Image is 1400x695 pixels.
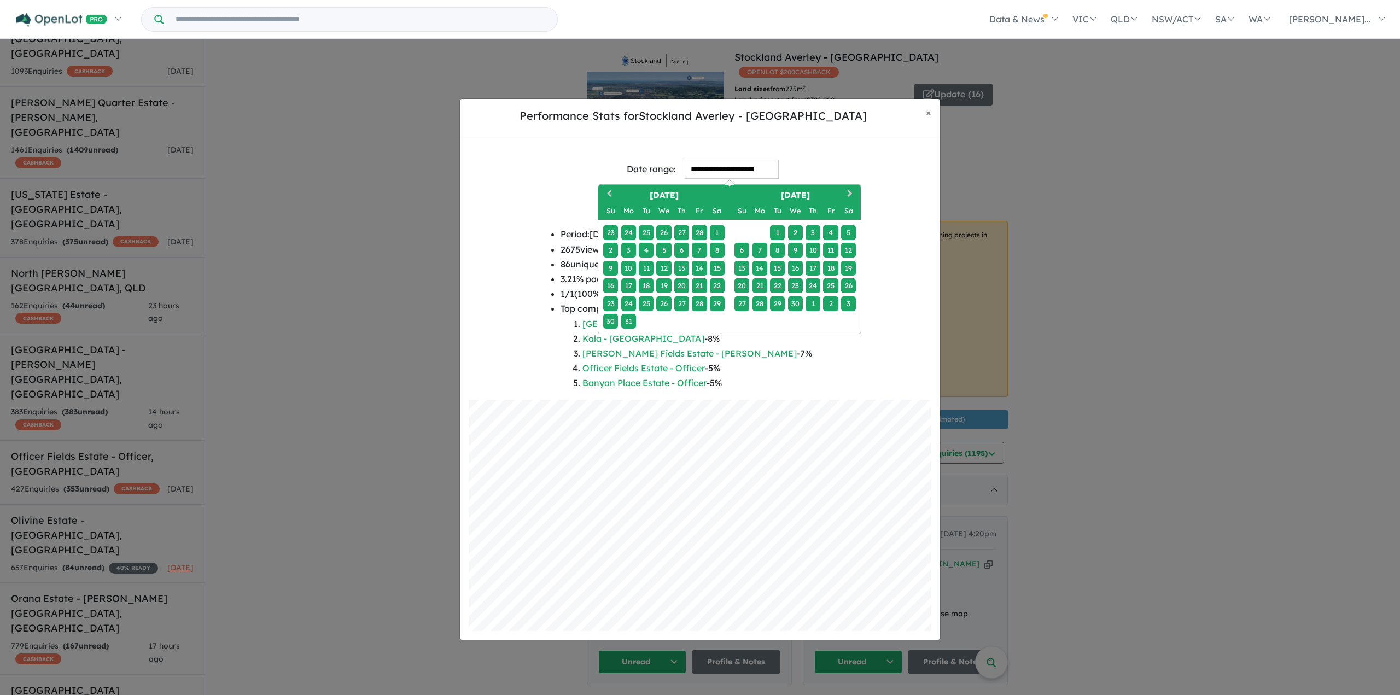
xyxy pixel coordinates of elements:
a: Kala - [GEOGRAPHIC_DATA] [582,333,704,344]
div: Sunday [603,203,618,218]
div: Choose Thursday, April 17th, 2025 [806,261,820,276]
li: - 7 % [582,346,840,361]
div: Choose Sunday, April 27th, 2025 [734,296,749,311]
div: Choose Sunday, March 16th, 2025 [603,278,618,293]
div: Tuesday [770,203,785,218]
div: Choose Wednesday, March 26th, 2025 [656,296,671,311]
div: Choose Saturday, March 1st, 2025 [710,225,725,240]
div: Friday [692,203,707,218]
div: Choose Sunday, April 13th, 2025 [734,261,749,276]
div: Choose Wednesday, March 19th, 2025 [656,278,671,293]
div: Choose Monday, March 10th, 2025 [621,261,636,276]
div: Choose Wednesday, April 16th, 2025 [788,261,803,276]
div: Choose Wednesday, February 26th, 2025 [656,225,671,240]
div: Choose Friday, April 11th, 2025 [823,243,838,258]
div: Choose Monday, April 7th, 2025 [752,243,767,258]
li: - 5 % [582,361,840,376]
div: Saturday [841,203,856,218]
div: Choose Wednesday, April 9th, 2025 [788,243,803,258]
div: Monday [621,203,636,218]
div: Choose Thursday, April 24th, 2025 [806,278,820,293]
div: Choose Tuesday, April 29th, 2025 [770,296,785,311]
div: Choose Monday, February 24th, 2025 [621,225,636,240]
a: [GEOGRAPHIC_DATA] - [GEOGRAPHIC_DATA] [582,318,780,329]
div: Choose Sunday, March 2nd, 2025 [603,243,618,258]
li: 1 / 1 ( 100 %) buyers mentioned they heard back [DATE]. [561,287,840,301]
li: Period: [DATE] - [DATE] [561,227,840,242]
div: Choose Thursday, April 10th, 2025 [806,243,820,258]
li: 3.21 % page conversion [561,272,840,287]
div: Choose Friday, February 28th, 2025 [692,225,707,240]
div: Month March, 2025 [602,224,726,330]
div: Choose Thursday, April 3rd, 2025 [806,225,820,240]
div: Sunday [734,203,749,218]
button: Next Month [842,186,860,203]
div: Choose Wednesday, April 2nd, 2025 [788,225,803,240]
div: Choose Tuesday, April 8th, 2025 [770,243,785,258]
span: × [926,106,931,119]
div: Choose Saturday, March 8th, 2025 [710,243,725,258]
div: Choose Monday, April 28th, 2025 [752,296,767,311]
div: Choose Tuesday, April 15th, 2025 [770,261,785,276]
div: Date range: [627,162,676,177]
li: 2675 views on the project page [561,242,840,257]
div: Choose Monday, March 31st, 2025 [621,314,636,329]
div: Choose Date [598,184,861,334]
div: Monday [752,203,767,218]
div: Choose Friday, April 4th, 2025 [823,225,838,240]
div: Choose Tuesday, March 18th, 2025 [639,278,654,293]
div: Choose Tuesday, March 25th, 2025 [639,296,654,311]
div: Choose Monday, March 17th, 2025 [621,278,636,293]
div: Choose Thursday, March 20th, 2025 [674,278,689,293]
div: Choose Wednesday, April 30th, 2025 [788,296,803,311]
input: Try estate name, suburb, builder or developer [166,8,555,31]
div: Choose Wednesday, March 5th, 2025 [656,243,671,258]
h2: [DATE] [598,189,730,202]
a: Banyan Place Estate - Officer [582,377,707,388]
div: Choose Saturday, April 12th, 2025 [841,243,856,258]
div: Thursday [806,203,820,218]
div: Wednesday [656,203,671,218]
div: Choose Saturday, May 3rd, 2025 [841,296,856,311]
div: Choose Sunday, April 20th, 2025 [734,278,749,293]
div: Choose Monday, March 24th, 2025 [621,296,636,311]
div: Choose Friday, May 2nd, 2025 [823,296,838,311]
div: Choose Thursday, May 1st, 2025 [806,296,820,311]
div: Choose Tuesday, April 22nd, 2025 [770,278,785,293]
div: Choose Monday, March 3rd, 2025 [621,243,636,258]
div: Friday [823,203,838,218]
div: Thursday [674,203,689,218]
li: - 5 % [582,376,840,390]
div: Choose Tuesday, February 25th, 2025 [639,225,654,240]
div: Choose Tuesday, April 1st, 2025 [770,225,785,240]
div: Choose Wednesday, March 12th, 2025 [656,261,671,276]
div: Choose Sunday, April 6th, 2025 [734,243,749,258]
div: Choose Tuesday, March 11th, 2025 [639,261,654,276]
h2: [DATE] [730,189,861,202]
div: Choose Saturday, March 29th, 2025 [710,296,725,311]
div: Choose Sunday, March 23rd, 2025 [603,296,618,311]
h5: Performance Stats for Stockland Averley - [GEOGRAPHIC_DATA] [469,108,917,124]
div: Choose Sunday, February 23rd, 2025 [603,225,618,240]
div: Choose Wednesday, April 23rd, 2025 [788,278,803,293]
div: Choose Saturday, April 5th, 2025 [841,225,856,240]
div: Choose Saturday, March 15th, 2025 [710,261,725,276]
a: Officer Fields Estate - Officer [582,363,705,373]
div: Choose Sunday, March 9th, 2025 [603,261,618,276]
div: Choose Friday, March 7th, 2025 [692,243,707,258]
div: Choose Thursday, March 13th, 2025 [674,261,689,276]
div: Choose Sunday, March 30th, 2025 [603,314,618,329]
div: Choose Saturday, April 26th, 2025 [841,278,856,293]
li: 86 unique leads generated [561,257,840,272]
div: Choose Friday, April 18th, 2025 [823,261,838,276]
div: Saturday [710,203,725,218]
div: Choose Friday, March 28th, 2025 [692,296,707,311]
div: Tuesday [639,203,654,218]
div: Choose Friday, March 14th, 2025 [692,261,707,276]
div: Choose Thursday, March 27th, 2025 [674,296,689,311]
button: Previous Month [599,186,617,203]
li: Top competing estates based on your buyers from [DATE] to [DATE] : [561,301,840,390]
div: Month April, 2025 [733,224,857,312]
li: - 8 % [582,331,840,346]
div: Choose Monday, April 14th, 2025 [752,261,767,276]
